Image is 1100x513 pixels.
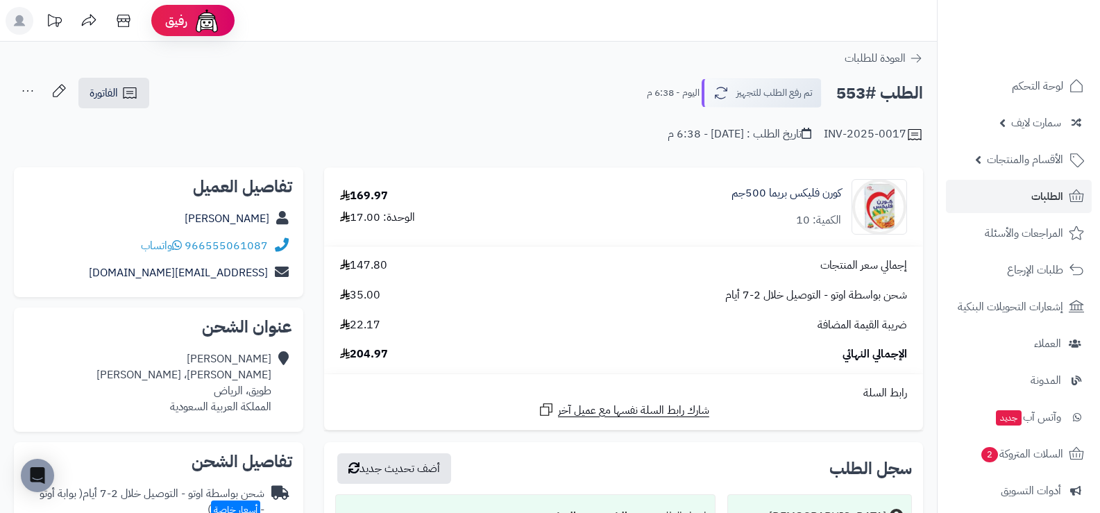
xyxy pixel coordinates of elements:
span: طلبات الإرجاع [1007,260,1063,280]
h2: الطلب #553 [836,79,923,108]
h2: تفاصيل الشحن [25,453,292,470]
span: المدونة [1031,371,1061,390]
span: المراجعات والأسئلة [985,224,1063,243]
div: تاريخ الطلب : [DATE] - 6:38 م [668,126,811,142]
span: شحن بواسطة اوتو - التوصيل خلال 2-7 أيام [725,287,907,303]
div: رابط السلة [330,385,917,401]
a: 966555061087 [185,237,268,254]
a: السلات المتروكة2 [946,437,1092,471]
img: IMG_0496-90x90.JPG [852,179,906,235]
h2: عنوان الشحن [25,319,292,335]
span: العملاء [1034,334,1061,353]
div: Open Intercom Messenger [21,459,54,492]
a: شارك رابط السلة نفسها مع عميل آخر [538,401,709,419]
span: جديد [996,410,1022,426]
span: 204.97 [340,346,388,362]
span: الطلبات [1031,187,1063,206]
small: اليوم - 6:38 م [647,86,700,100]
a: كورن فليكس بريما 500جم [731,185,841,201]
div: الوحدة: 17.00 [340,210,415,226]
a: الفاتورة [78,78,149,108]
span: 22.17 [340,317,380,333]
span: العودة للطلبات [845,50,906,67]
img: ai-face.png [193,7,221,35]
h3: سجل الطلب [829,460,912,477]
span: سمارت لايف [1011,113,1061,133]
a: تحديثات المنصة [37,7,71,38]
h2: تفاصيل العميل [25,178,292,195]
span: إجمالي سعر المنتجات [820,258,907,274]
span: 35.00 [340,287,380,303]
a: [PERSON_NAME] [185,210,269,227]
span: الأقسام والمنتجات [987,150,1063,169]
span: الفاتورة [90,85,118,101]
a: أدوات التسويق [946,474,1092,507]
a: المدونة [946,364,1092,397]
a: المراجعات والأسئلة [946,217,1092,250]
div: INV-2025-0017 [824,126,923,143]
button: أضف تحديث جديد [337,453,451,484]
span: الإجمالي النهائي [843,346,907,362]
span: السلات المتروكة [980,444,1063,464]
span: إشعارات التحويلات البنكية [958,297,1063,317]
span: أدوات التسويق [1001,481,1061,501]
a: واتساب [141,237,182,254]
a: الطلبات [946,180,1092,213]
span: 2 [981,447,998,462]
a: طلبات الإرجاع [946,253,1092,287]
img: logo-2.png [1006,37,1087,67]
a: لوحة التحكم [946,69,1092,103]
a: [EMAIL_ADDRESS][DOMAIN_NAME] [89,264,268,281]
div: الكمية: 10 [796,212,841,228]
span: رفيق [165,12,187,29]
a: العملاء [946,327,1092,360]
a: إشعارات التحويلات البنكية [946,290,1092,323]
span: وآتس آب [995,407,1061,427]
button: تم رفع الطلب للتجهيز [702,78,822,108]
span: ضريبة القيمة المضافة [818,317,907,333]
div: [PERSON_NAME] [PERSON_NAME]، [PERSON_NAME] طويق، الرياض المملكة العربية السعودية [96,351,271,414]
div: 169.97 [340,188,388,204]
span: شارك رابط السلة نفسها مع عميل آخر [558,403,709,419]
a: العودة للطلبات [845,50,923,67]
span: لوحة التحكم [1012,76,1063,96]
a: وآتس آبجديد [946,401,1092,434]
span: 147.80 [340,258,387,274]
